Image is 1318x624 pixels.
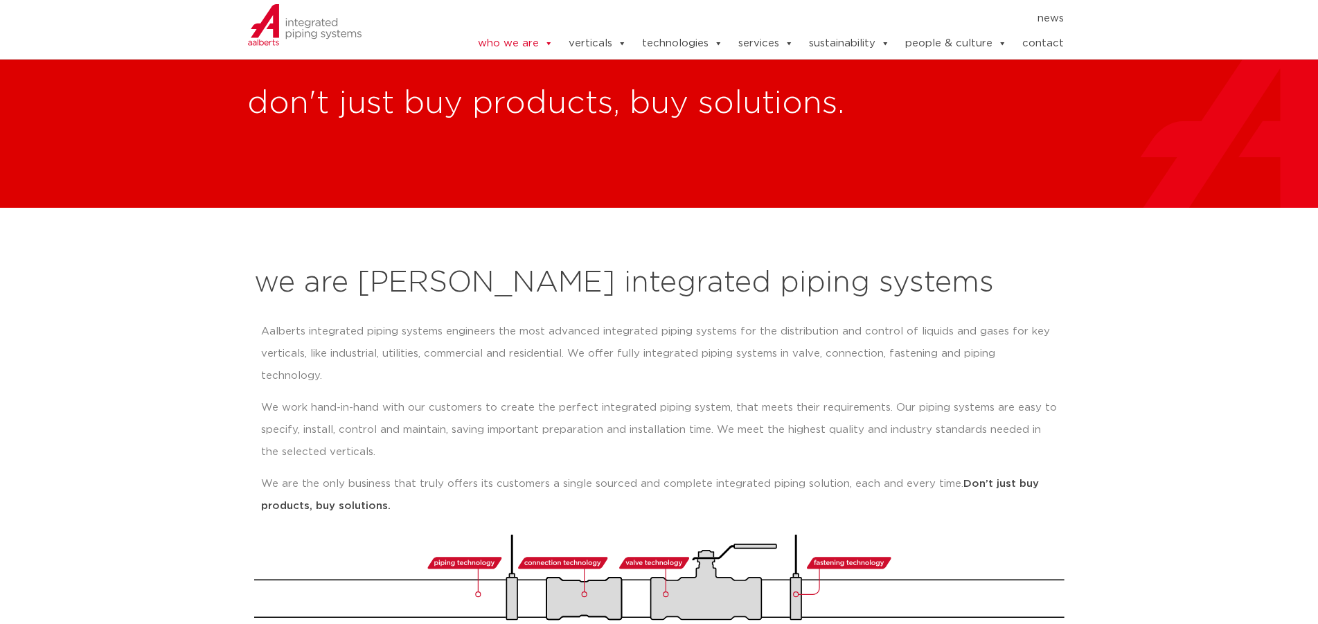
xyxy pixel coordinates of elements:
[436,8,1065,30] nav: Menu
[1038,8,1064,30] a: news
[905,30,1007,57] a: people & culture
[809,30,890,57] a: sustainability
[261,321,1058,387] p: Aalberts integrated piping systems engineers the most advanced integrated piping systems for the ...
[261,397,1058,463] p: We work hand-in-hand with our customers to create the perfect integrated piping system, that meet...
[261,473,1058,517] p: We are the only business that truly offers its customers a single sourced and complete integrated...
[642,30,723,57] a: technologies
[738,30,794,57] a: services
[569,30,627,57] a: verticals
[254,267,1065,300] h2: we are [PERSON_NAME] integrated piping systems
[478,30,553,57] a: who we are
[1022,30,1064,57] a: contact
